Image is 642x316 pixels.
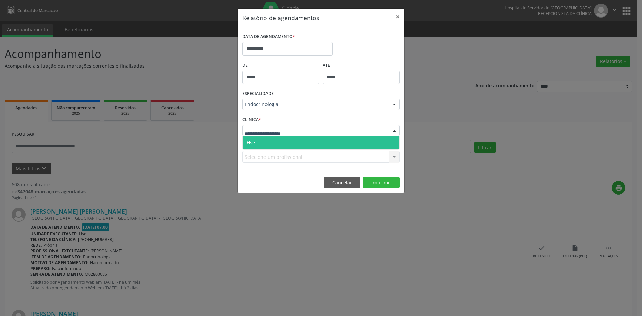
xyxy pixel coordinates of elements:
label: DATA DE AGENDAMENTO [242,32,295,42]
h5: Relatório de agendamentos [242,13,319,22]
span: Endocrinologia [245,101,386,108]
button: Imprimir [363,177,400,188]
label: ESPECIALIDADE [242,89,274,99]
button: Cancelar [324,177,360,188]
label: ATÉ [323,60,400,71]
button: Close [391,9,404,25]
span: Hse [247,139,255,146]
label: CLÍNICA [242,115,261,125]
label: De [242,60,319,71]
